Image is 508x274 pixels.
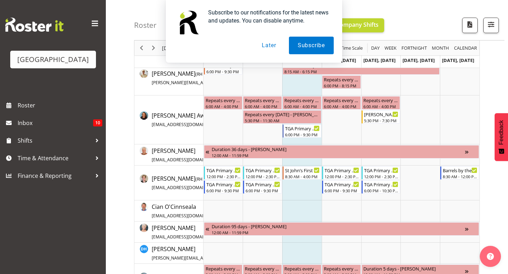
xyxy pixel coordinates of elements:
span: [EMAIL_ADDRESS][DOMAIN_NAME] [152,185,222,191]
div: Chris Darlington"s event - TGA Primary Music Fest. Songs from Sunny Days Begin From Monday, Augus... [204,180,243,194]
td: Ciska Vogelzang resource [134,222,204,243]
div: 8:30 AM - 4:00 PM [285,174,320,179]
span: [PERSON_NAME][EMAIL_ADDRESS][PERSON_NAME][DOMAIN_NAME] [152,255,288,261]
div: 8:15 AM - 6:15 PM [284,69,438,74]
div: 8:30 AM - 12:00 PM [443,174,477,179]
div: Beana Badenhorst"s event - Repeats every thursday - Beana Badenhorst Begin From Thursday, August ... [322,75,361,89]
div: Bobby-Lea Awhina Cassidy"s event - Repeats every monday, tuesday, thursday, friday, wednesday - B... [204,96,243,110]
div: TGA Primary Music Fest. Minder. [DATE] [246,167,280,174]
a: [PERSON_NAME][EMAIL_ADDRESS][DOMAIN_NAME] [152,147,250,163]
div: Chris Darlington"s event - TGA Primary Music Fest. Songs from Sunny Days Begin From Tuesday, Augu... [243,180,282,194]
div: Repeats every [DATE], [DATE], [DATE], [DATE], [DATE] - [PERSON_NAME] Awhina [PERSON_NAME] [245,96,280,104]
span: RH 3.5 [197,71,210,77]
div: TGA Primary Music Fest. Songs from Sunny Days [285,125,320,132]
div: Bobby-Lea Awhina Cassidy"s event - Bobby-Lea - Primary School Choir - Songs from the Sunny Days B... [362,110,400,124]
td: Cian O'Cinnseala resource [134,200,204,222]
span: [PERSON_NAME] [152,245,316,261]
div: Bobby-Lea Awhina Cassidy"s event - TGA Primary Music Fest. Songs from Sunny Days Begin From Wedne... [283,124,321,138]
a: [PERSON_NAME](RH 36)[EMAIL_ADDRESS][DOMAIN_NAME] [152,174,250,191]
div: Subscribe to our notifications for the latest news and updates. You can disable anytime. [202,8,334,25]
div: 6:00 AM - 4:00 PM [206,104,241,109]
div: 12:00 PM - 2:30 PM [206,174,241,179]
div: Chris Darlington"s event - TGA Primary Music Fest. Minder. Tuesday Begin From Tuesday, August 26,... [243,166,282,180]
span: [EMAIL_ADDRESS][DOMAIN_NAME] [152,234,222,240]
div: Repeats every [DATE] - [PERSON_NAME] [324,76,359,83]
td: Dale Henderson resource [134,243,204,264]
div: Repeats every [DATE], [DATE], [DATE], [DATE], [DATE] - [PERSON_NAME] [324,265,359,272]
div: Repeats every [DATE], [DATE], [DATE], [DATE], [DATE] - [PERSON_NAME] Awhina [PERSON_NAME] [324,96,359,104]
div: Chris Darlington"s event - Barrels by the Bay - NZ Whisky Fest Cargo Shed Pack out Begin From Sun... [440,166,479,180]
div: 6:00 PM - 9:30 PM [206,69,241,74]
a: [PERSON_NAME][PERSON_NAME][EMAIL_ADDRESS][PERSON_NAME][DOMAIN_NAME] [152,245,316,262]
span: Finance & Reporting [18,170,92,181]
div: TGA Primary Music Fest. Minder. [DATE] [325,167,359,174]
button: Later [253,37,285,54]
span: Inbox [18,118,93,128]
div: Bobby-Lea Awhina Cassidy"s event - Repeats every monday, tuesday, thursday, friday, wednesday - B... [322,96,361,110]
div: TGA Primary Music Fest. Songs from Sunny Days [246,181,280,188]
td: Chris Darlington resource [134,166,204,200]
div: Bobby-Lea Awhina Cassidy"s event - Repeats every monday, tuesday, thursday, friday, wednesday - B... [243,96,282,110]
div: TGA Primary Music Fest. Minder. [DATE] [364,167,399,174]
div: Repeats every [DATE], [DATE], [DATE], [DATE], [DATE] - [PERSON_NAME] [284,265,320,272]
span: [PERSON_NAME] [152,224,250,240]
div: Beana Badenhorst"s event - Duration 3 days - Beana Badenhorst Begin From Wednesday, August 27, 20... [283,61,440,75]
span: [EMAIL_ADDRESS][DOMAIN_NAME] [152,213,222,219]
div: 6:00 PM - 10:30 PM [364,188,399,193]
div: Duration 95 days - [PERSON_NAME] [212,223,465,230]
a: [PERSON_NAME][EMAIL_ADDRESS][DOMAIN_NAME] [152,224,250,241]
span: Roster [18,100,102,111]
span: RH 36 [197,176,208,182]
div: Duration 5 days - [PERSON_NAME] [363,265,465,272]
a: [PERSON_NAME](RH 3.5)[PERSON_NAME][EMAIL_ADDRESS][DOMAIN_NAME] [152,69,283,86]
div: 12:00 PM - 2:30 PM [246,174,280,179]
button: Feedback - Show survey [495,113,508,161]
div: 6:00 PM - 9:30 PM [325,188,359,193]
span: [EMAIL_ADDRESS][DOMAIN_NAME] [152,122,222,127]
div: Beana Badenhorst"s event - TGA Primary Music Fest. Songs from Sunny Days Begin From Monday, Augus... [204,61,243,75]
div: Repeats every [DATE], [DATE], [DATE], [DATE], [DATE] - [PERSON_NAME] Awhina [PERSON_NAME] [284,96,320,104]
div: TGA Primary Music Fest. Songs from Sunny Days [364,181,399,188]
div: Bobby-Lea Awhina Cassidy"s event - Repeats every monday, tuesday, thursday, friday, wednesday - B... [362,96,400,110]
span: ( ) [195,176,210,182]
div: Repeats every [DATE] - [PERSON_NAME] Awhina [PERSON_NAME] [245,111,320,118]
span: [PERSON_NAME] [152,70,283,86]
span: [PERSON_NAME] [152,175,250,191]
span: Cian O'Cinnseala [152,203,250,219]
span: [PERSON_NAME] Awhina [PERSON_NAME] [152,112,277,128]
td: Beana Badenhorst resource [134,61,204,95]
img: help-xxl-2.png [487,253,494,260]
span: Time & Attendance [18,153,92,163]
span: [PERSON_NAME][EMAIL_ADDRESS][DOMAIN_NAME] [152,80,255,86]
div: Chris Darlington"s event - TGA Primary Music Fest. Minder. Friday Begin From Friday, August 29, 2... [362,166,400,180]
div: Chris Darlington"s event - St John’s First Aid Course Begin From Wednesday, August 27, 2025 at 8:... [283,166,321,180]
div: [PERSON_NAME] - Primary School Choir - Songs from the Sunny Days [364,111,399,118]
div: 6:00 AM - 4:00 PM [363,104,399,109]
div: TGA Primary Music Fest. Songs from Sunny Days [325,181,359,188]
td: Bobby-Lea Awhina Cassidy resource [134,95,204,144]
div: 5:30 PM - 7:30 PM [364,118,399,123]
div: 12:00 PM - 2:30 PM [364,174,399,179]
div: TGA Primary Music Fest. Minder. [DATE] [206,167,241,174]
div: 6:00 PM - 9:30 PM [246,188,280,193]
div: Bobby-Lea Awhina Cassidy"s event - Repeats every tuesday - Bobby-Lea Awhina Cassidy Begin From Tu... [243,110,321,124]
div: 12:00 PM - 2:30 PM [325,174,359,179]
span: Shifts [18,135,92,146]
span: Feedback [498,120,504,145]
div: TGA Primary Music Fest. Songs from Sunny Days [206,181,241,188]
div: 6:00 AM - 4:00 PM [245,104,280,109]
div: Bobby-Lea Awhina Cassidy"s event - Repeats every monday, tuesday, thursday, friday, wednesday - B... [283,96,321,110]
div: Repeats every [DATE], [DATE], [DATE], [DATE], [DATE] - [PERSON_NAME] Awhina [PERSON_NAME] [206,96,241,104]
div: Repeats every [DATE], [DATE], [DATE], [DATE], [DATE] - [PERSON_NAME] [206,265,241,272]
div: 6:00 AM - 4:00 PM [284,104,320,109]
div: 6:00 PM - 9:30 PM [285,132,320,137]
div: Chris Darlington"s event - TGA Primary Music Fest. Minder. Thursday Begin From Thursday, August 2... [322,166,361,180]
div: Repeats every [DATE], [DATE], [DATE], [DATE], [DATE] - [PERSON_NAME] Awhina [PERSON_NAME] [363,96,399,104]
div: Duration 36 days - [PERSON_NAME] [212,145,465,152]
div: Caro Richards"s event - Duration 36 days - Caro Richards Begin From Sunday, August 10, 2025 at 12... [204,145,479,158]
span: [EMAIL_ADDRESS][DOMAIN_NAME] [152,157,222,163]
div: 5:30 PM - 11:30 AM [245,118,320,123]
div: 6:00 PM - 9:30 PM [206,188,241,193]
div: Ciska Vogelzang"s event - Duration 95 days - Ciska Vogelzang Begin From Wednesday, June 11, 2025 ... [204,222,479,236]
div: 6:00 PM - 8:15 PM [324,83,359,88]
